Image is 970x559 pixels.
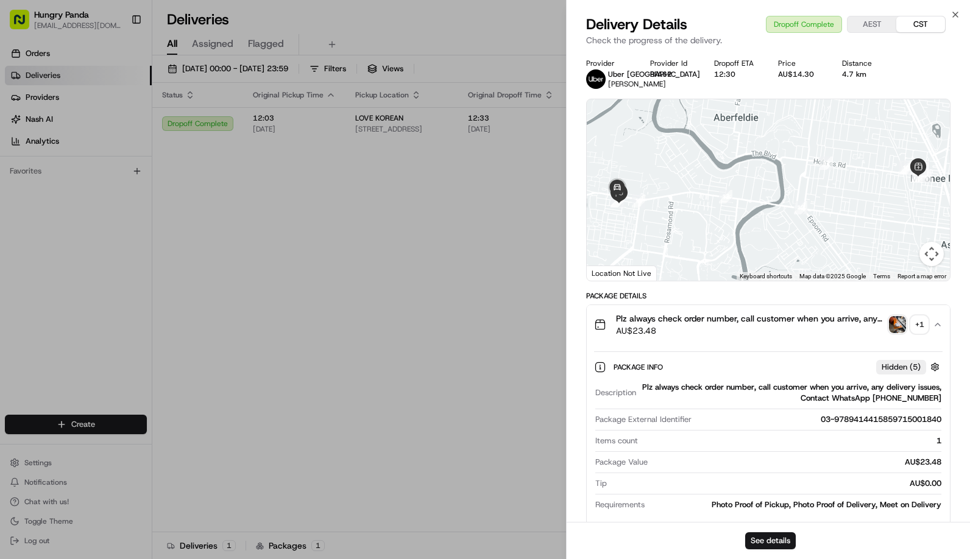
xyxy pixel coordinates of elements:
[896,16,945,32] button: CST
[595,478,607,489] span: Tip
[12,12,37,37] img: Nash
[47,189,76,199] span: 8月15日
[889,316,906,333] img: photo_proof_of_pickup image
[24,222,34,232] img: 1736555255976-a54dd68f-1ca7-489b-9aae-adbdc363a1c4
[55,116,200,128] div: Start new chat
[876,359,943,374] button: Hidden (5)
[842,69,887,79] div: 4.7 km
[873,273,890,279] a: Terms
[740,272,792,281] button: Keyboard shortcuts
[590,265,630,281] a: Open this area in Google Maps (opens a new window)
[101,222,105,231] span: •
[915,169,929,182] div: 7
[612,478,941,489] div: AU$0.00
[586,291,951,301] div: Package Details
[614,362,665,372] span: Package Info
[799,273,866,279] span: Map data ©2025 Google
[882,362,921,373] span: Hidden ( 5 )
[32,79,201,91] input: Clear
[696,414,941,425] div: 03-9789414415859715001840
[207,120,222,135] button: Start new chat
[719,190,732,203] div: 13
[98,267,200,289] a: 💻API Documentation
[587,344,950,532] div: Plz always check order number, call customer when you arrive, any delivery issues, Contact WhatsA...
[55,128,168,138] div: We're available if you need us!
[745,532,796,549] button: See details
[794,201,807,214] div: 12
[643,435,941,446] div: 1
[714,69,759,79] div: 12:30
[590,265,630,281] img: Google
[12,116,34,138] img: 1736555255976-a54dd68f-1ca7-489b-9aae-adbdc363a1c4
[632,194,645,208] div: 14
[778,58,823,68] div: Price
[595,387,636,398] span: Description
[608,79,666,89] span: [PERSON_NAME]
[586,69,606,89] img: uber-new-logo.jpeg
[650,69,672,79] button: BFA62
[820,156,833,170] div: 11
[189,156,222,171] button: See all
[650,58,695,68] div: Provider Id
[608,69,700,79] span: Uber [GEOGRAPHIC_DATA]
[587,305,950,344] button: Plz always check order number, call customer when you arrive, any delivery issues, Contact WhatsA...
[108,222,132,231] span: 8月7日
[586,15,687,34] span: Delivery Details
[115,272,196,284] span: API Documentation
[86,301,147,311] a: Powered byPylon
[595,457,648,468] span: Package Value
[919,242,944,266] button: Map camera controls
[12,158,78,168] div: Past conversations
[586,34,951,46] p: Check the progress of the delivery.
[616,325,884,337] span: AU$23.48
[889,316,928,333] button: photo_proof_of_pickup image+1
[595,435,638,446] span: Items count
[103,273,113,283] div: 💻
[586,58,631,68] div: Provider
[12,273,22,283] div: 📗
[641,382,941,404] div: Plz always check order number, call customer when you arrive, any delivery issues, Contact WhatsA...
[899,161,913,175] div: 10
[653,457,941,468] div: AU$23.48
[778,69,823,79] div: AU$14.30
[7,267,98,289] a: 📗Knowledge Base
[595,414,692,425] span: Package External Identifier
[899,160,912,174] div: 1
[897,273,946,279] a: Report a map error
[595,499,645,510] span: Requirements
[40,189,44,199] span: •
[918,169,932,183] div: 4
[12,210,32,230] img: Asif Zaman Khan
[38,222,99,231] span: [PERSON_NAME]
[24,272,93,284] span: Knowledge Base
[121,302,147,311] span: Pylon
[848,16,896,32] button: AEST
[12,49,222,68] p: Welcome 👋
[26,116,48,138] img: 1727276513143-84d647e1-66c0-4f92-a045-3c9f9f5dfd92
[650,499,941,510] div: Photo Proof of Pickup, Photo Proof of Delivery, Meet on Delivery
[587,265,657,281] div: Location Not Live
[714,58,759,68] div: Dropoff ETA
[616,312,884,325] span: Plz always check order number, call customer when you arrive, any delivery issues, Contact WhatsA...
[916,162,929,175] div: 3
[911,316,928,333] div: + 1
[842,58,887,68] div: Distance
